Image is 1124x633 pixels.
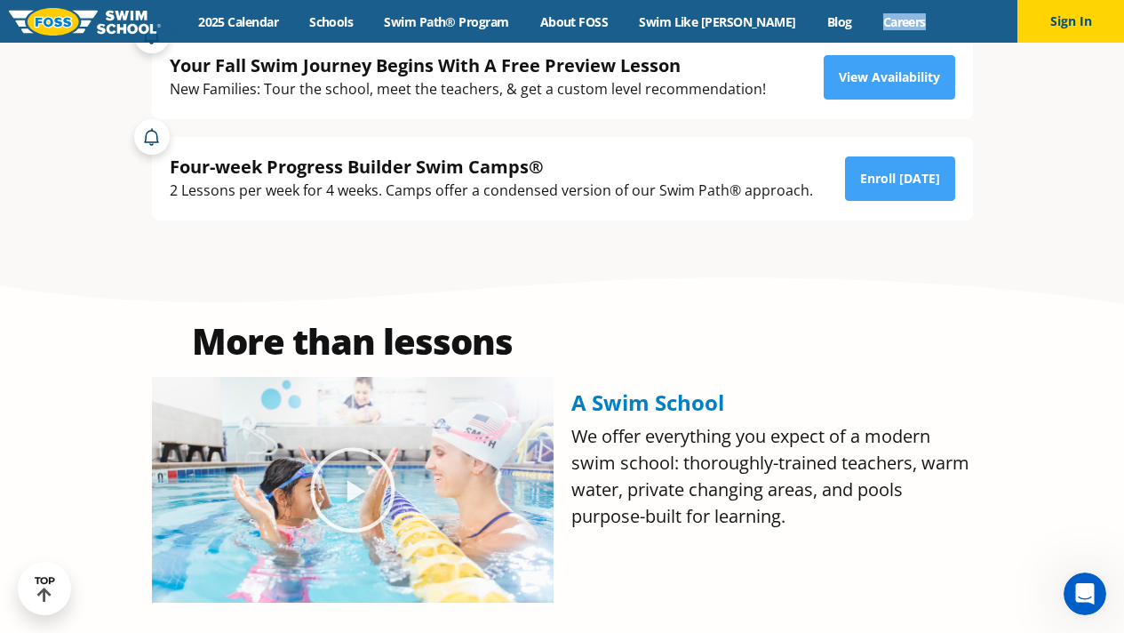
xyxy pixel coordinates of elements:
[1064,573,1106,615] iframe: Intercom live chat
[170,179,813,203] div: 2 Lessons per week for 4 weeks. Camps offer a condensed version of our Swim Path® approach.
[183,13,294,30] a: 2025 Calendar
[824,55,955,100] a: View Availability
[152,324,554,359] h2: More than lessons
[571,424,969,528] span: We offer everything you expect of a modern swim school: thoroughly-trained teachers, warm water, ...
[9,8,161,36] img: FOSS Swim School Logo
[867,13,941,30] a: Careers
[35,575,55,603] div: TOP
[524,13,624,30] a: About FOSS
[624,13,812,30] a: Swim Like [PERSON_NAME]
[294,13,369,30] a: Schools
[571,388,724,417] span: A Swim School
[170,155,813,179] div: Four-week Progress Builder Swim Camps®
[170,77,766,101] div: New Families: Tour the school, meet the teachers, & get a custom level recommendation!
[369,13,524,30] a: Swim Path® Program
[845,156,955,201] a: Enroll [DATE]
[152,377,554,603] img: Olympian Regan Smith, FOSS
[308,445,397,534] div: Play Video about Olympian Regan Smith, FOSS
[170,53,766,77] div: Your Fall Swim Journey Begins With A Free Preview Lesson
[811,13,867,30] a: Blog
